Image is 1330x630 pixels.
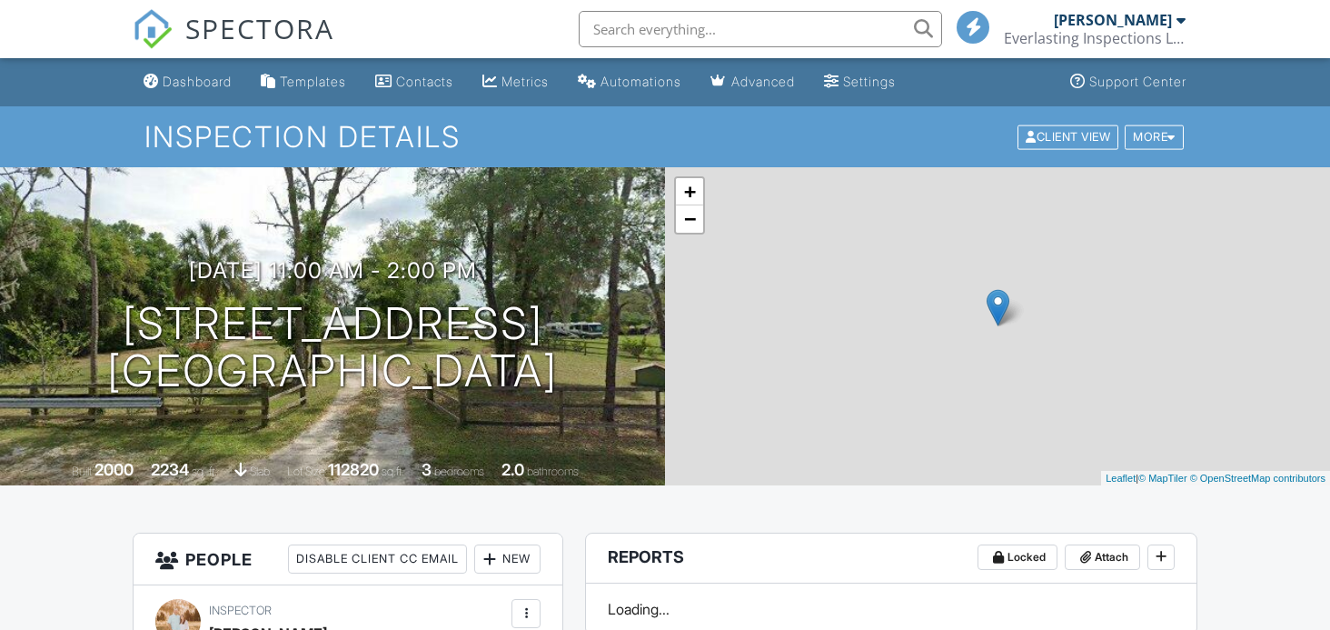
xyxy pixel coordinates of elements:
[475,65,556,99] a: Metrics
[1089,74,1186,89] div: Support Center
[396,74,453,89] div: Contacts
[676,205,703,233] a: Zoom out
[1101,471,1330,486] div: |
[1016,129,1123,143] a: Client View
[151,460,189,479] div: 2234
[209,604,272,617] span: Inspector
[94,460,134,479] div: 2000
[817,65,903,99] a: Settings
[676,178,703,205] a: Zoom in
[600,74,681,89] div: Automations
[1054,11,1172,29] div: [PERSON_NAME]
[501,460,524,479] div: 2.0
[1004,29,1186,47] div: Everlasting Inspections LLC
[703,65,802,99] a: Advanced
[368,65,461,99] a: Contacts
[501,74,549,89] div: Metrics
[253,65,353,99] a: Templates
[133,9,173,49] img: The Best Home Inspection Software - Spectora
[134,534,562,585] h3: People
[579,11,942,47] input: Search everything...
[731,74,795,89] div: Advanced
[287,465,325,478] span: Lot Size
[163,74,232,89] div: Dashboard
[1190,473,1325,484] a: © OpenStreetMap contributors
[288,545,467,574] div: Disable Client CC Email
[189,258,477,283] h3: [DATE] 11:00 am - 2:00 pm
[144,121,1186,153] h1: Inspection Details
[1063,65,1194,99] a: Support Center
[382,465,404,478] span: sq.ft.
[107,300,558,396] h1: [STREET_ADDRESS] [GEOGRAPHIC_DATA]
[1106,473,1136,484] a: Leaflet
[136,65,239,99] a: Dashboard
[133,25,334,63] a: SPECTORA
[1017,125,1118,149] div: Client View
[1138,473,1187,484] a: © MapTiler
[185,9,334,47] span: SPECTORA
[280,74,346,89] div: Templates
[1125,125,1184,149] div: More
[192,465,217,478] span: sq. ft.
[474,545,541,574] div: New
[434,465,484,478] span: bedrooms
[328,460,379,479] div: 112820
[422,460,432,479] div: 3
[571,65,689,99] a: Automations (Basic)
[527,465,579,478] span: bathrooms
[250,465,270,478] span: slab
[72,465,92,478] span: Built
[843,74,896,89] div: Settings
